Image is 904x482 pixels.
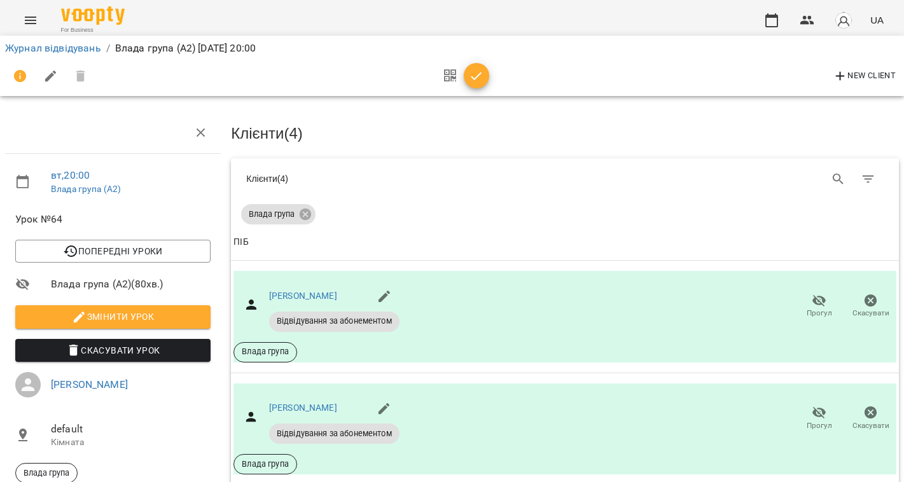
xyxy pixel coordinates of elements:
[865,8,889,32] button: UA
[845,289,896,324] button: Скасувати
[5,41,899,56] nav: breadcrumb
[15,5,46,36] button: Menu
[793,401,845,436] button: Прогул
[241,209,302,220] span: Влада група
[233,235,248,250] div: Sort
[25,244,200,259] span: Попередні уроки
[793,289,845,324] button: Прогул
[106,41,110,56] li: /
[231,125,899,142] h3: Клієнти ( 4 )
[15,339,211,362] button: Скасувати Урок
[231,158,899,199] div: Table Toolbar
[269,291,337,301] a: [PERSON_NAME]
[269,315,400,327] span: Відвідування за абонементом
[234,346,296,357] span: Влада група
[51,422,211,437] span: default
[823,164,854,195] button: Search
[61,26,125,34] span: For Business
[5,42,101,54] a: Журнал відвідувань
[807,308,832,319] span: Прогул
[15,305,211,328] button: Змінити урок
[16,467,77,479] span: Влада група
[830,66,899,86] button: New Client
[852,308,889,319] span: Скасувати
[246,172,555,185] div: Клієнти ( 4 )
[807,420,832,431] span: Прогул
[233,235,248,250] div: ПІБ
[115,41,256,56] p: Влада група (А2) [DATE] 20:00
[51,378,128,390] a: [PERSON_NAME]
[25,309,200,324] span: Змінити урок
[51,277,211,292] span: Влада група (А2) ( 80 хв. )
[51,184,121,194] a: Влада група (А2)
[241,204,316,224] div: Влада група
[833,69,896,84] span: New Client
[853,164,884,195] button: Фільтр
[234,458,296,470] span: Влада група
[835,11,852,29] img: avatar_s.png
[15,212,211,227] span: Урок №64
[845,401,896,436] button: Скасувати
[233,235,896,250] span: ПІБ
[870,13,884,27] span: UA
[61,6,125,25] img: Voopty Logo
[15,240,211,263] button: Попередні уроки
[269,403,337,413] a: [PERSON_NAME]
[25,343,200,358] span: Скасувати Урок
[852,420,889,431] span: Скасувати
[51,169,90,181] a: вт , 20:00
[269,428,400,439] span: Відвідування за абонементом
[51,436,211,449] p: Кімната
